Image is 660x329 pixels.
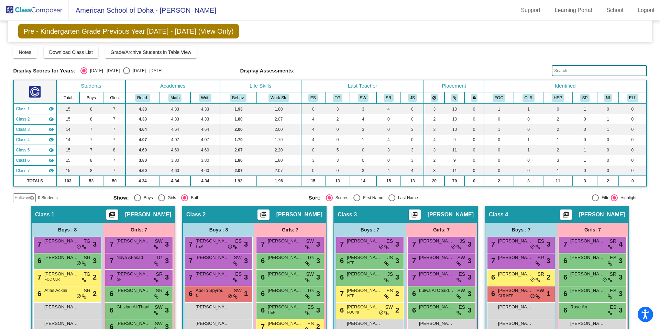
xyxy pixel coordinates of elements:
span: Class 2 [186,211,206,218]
td: 1 [514,135,543,145]
div: Both [188,195,199,201]
td: 2.00 [220,124,257,135]
td: 1 [350,135,376,145]
button: Print Students Details [257,209,269,220]
td: 4 [401,166,424,176]
td: 13 [325,176,350,186]
td: 0 [619,176,646,186]
td: Hannah Staley - No Class Name [13,104,56,114]
th: Life Skills [220,80,301,92]
td: 1.80 [257,104,301,114]
button: ELL [627,94,638,102]
td: 0 [514,155,543,166]
mat-icon: visibility [48,137,54,143]
td: 15 [56,166,79,176]
a: Support [516,5,546,16]
td: 3 [401,155,424,166]
td: Monica Perez - No Class Name [13,155,56,166]
td: 4 [301,135,326,145]
span: Show: [113,195,129,201]
td: 0 [325,135,350,145]
mat-icon: picture_as_pdf [108,211,116,221]
td: 0 [464,114,484,124]
td: 0 [619,104,646,114]
td: 0 [619,124,646,135]
th: Tracy Garber [325,92,350,104]
td: 1 [597,114,619,124]
button: Behav. [230,94,246,102]
th: Girls [103,92,125,104]
th: Academics [125,80,220,92]
td: 53 [79,176,103,186]
td: 0 [325,124,350,135]
td: 8 [103,145,125,155]
a: Learning Portal [549,5,598,16]
th: Eman Said [301,92,326,104]
span: Class 6 [16,157,30,163]
button: Work Sk. [268,94,289,102]
td: 7 [103,166,125,176]
mat-radio-group: Select an option [113,194,304,201]
td: 2 [543,124,573,135]
td: 3 [350,166,376,176]
td: 0 [464,176,484,186]
span: Class 1 [16,106,30,112]
td: 0 [464,135,484,145]
td: 0 [401,135,424,145]
a: School [601,5,629,16]
button: SW [358,94,368,102]
td: 0 [619,145,646,155]
td: 4.64 [125,124,159,135]
th: Keep with students [444,92,464,104]
span: Class 4 [489,211,508,218]
td: 4 [424,135,444,145]
td: 0 [597,166,619,176]
button: Download Class List [44,46,98,58]
td: 0 [464,155,484,166]
td: 4 [376,135,401,145]
td: 1.79 [257,135,301,145]
td: 3 [376,145,401,155]
td: 1.80 [257,155,301,166]
td: 4 [301,114,326,124]
td: 3 [301,155,326,166]
button: Print Students Details [409,209,421,220]
td: 7 [103,124,125,135]
div: [DATE] - [DATE] [130,68,162,74]
td: 14 [350,176,376,186]
td: 2.00 [257,124,301,135]
th: Parent is Staff Member [573,92,597,104]
span: Class 1 [35,211,54,218]
td: 1 [573,155,597,166]
td: 0 [484,166,514,176]
td: 4 [350,114,376,124]
td: 0 [376,114,401,124]
button: Read. [135,94,150,102]
span: Pre - Kindergarten Grade Previous Year [DATE] - [DATE] (View Only) [18,24,239,38]
td: 15 [301,176,326,186]
td: 2.07 [257,114,301,124]
td: 0 [301,166,326,176]
button: Print Students Details [106,209,118,220]
td: 0 [573,135,597,145]
td: 1.80 [220,114,257,124]
td: 0 [484,145,514,155]
td: 2.07 [257,166,301,176]
td: 2.07 [220,145,257,155]
td: 15 [56,114,79,124]
div: Boys : 8 [183,223,254,237]
mat-icon: picture_as_pdf [410,211,419,221]
td: 0 [464,124,484,135]
th: Julie Shingles [401,92,424,104]
td: 2.07 [220,166,257,176]
button: Notes [13,46,37,58]
td: 0 [484,135,514,145]
div: Girls [165,195,176,201]
td: 1.93 [220,104,257,114]
th: Shanna Ross [376,92,401,104]
td: 4.33 [190,104,220,114]
td: 4.33 [125,104,159,114]
span: Class 4 [16,137,30,143]
span: ES [235,238,242,245]
td: 8 [79,155,103,166]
